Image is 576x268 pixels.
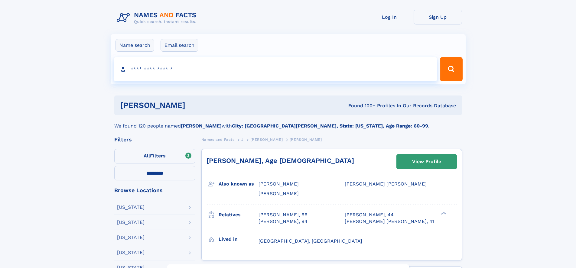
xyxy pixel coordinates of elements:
h3: Lived in [219,234,259,244]
h1: [PERSON_NAME] [120,102,267,109]
label: Filters [114,149,195,163]
span: [PERSON_NAME] [250,137,283,142]
a: Log In [365,10,414,24]
a: Sign Up [414,10,462,24]
span: [PERSON_NAME] [259,181,299,187]
b: [PERSON_NAME] [181,123,222,129]
span: J [241,137,244,142]
a: J [241,136,244,143]
label: Name search [116,39,154,52]
a: [PERSON_NAME], Age [DEMOGRAPHIC_DATA] [207,157,354,164]
div: View Profile [412,155,441,169]
span: All [144,153,150,159]
b: City: [GEOGRAPHIC_DATA][PERSON_NAME], State: [US_STATE], Age Range: 60-99 [232,123,428,129]
div: Filters [114,137,195,142]
div: We found 120 people named with . [114,115,462,130]
img: Logo Names and Facts [114,10,201,26]
span: [PERSON_NAME] [259,191,299,196]
span: [GEOGRAPHIC_DATA], [GEOGRAPHIC_DATA] [259,238,362,244]
label: Email search [161,39,198,52]
h3: Relatives [219,210,259,220]
span: [PERSON_NAME] [PERSON_NAME] [345,181,427,187]
a: [PERSON_NAME], 44 [345,211,394,218]
h3: Also known as [219,179,259,189]
div: [US_STATE] [117,205,145,210]
a: View Profile [397,154,457,169]
div: [US_STATE] [117,235,145,240]
a: [PERSON_NAME] [250,136,283,143]
a: [PERSON_NAME], 66 [259,211,308,218]
a: Names and Facts [201,136,235,143]
button: Search Button [440,57,462,81]
input: search input [114,57,438,81]
a: [PERSON_NAME], 94 [259,218,308,225]
div: [US_STATE] [117,220,145,225]
div: ❯ [440,211,447,215]
div: [US_STATE] [117,250,145,255]
div: Browse Locations [114,188,195,193]
a: [PERSON_NAME] [PERSON_NAME], 41 [345,218,434,225]
div: Found 100+ Profiles In Our Records Database [267,102,456,109]
span: [PERSON_NAME] [290,137,322,142]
